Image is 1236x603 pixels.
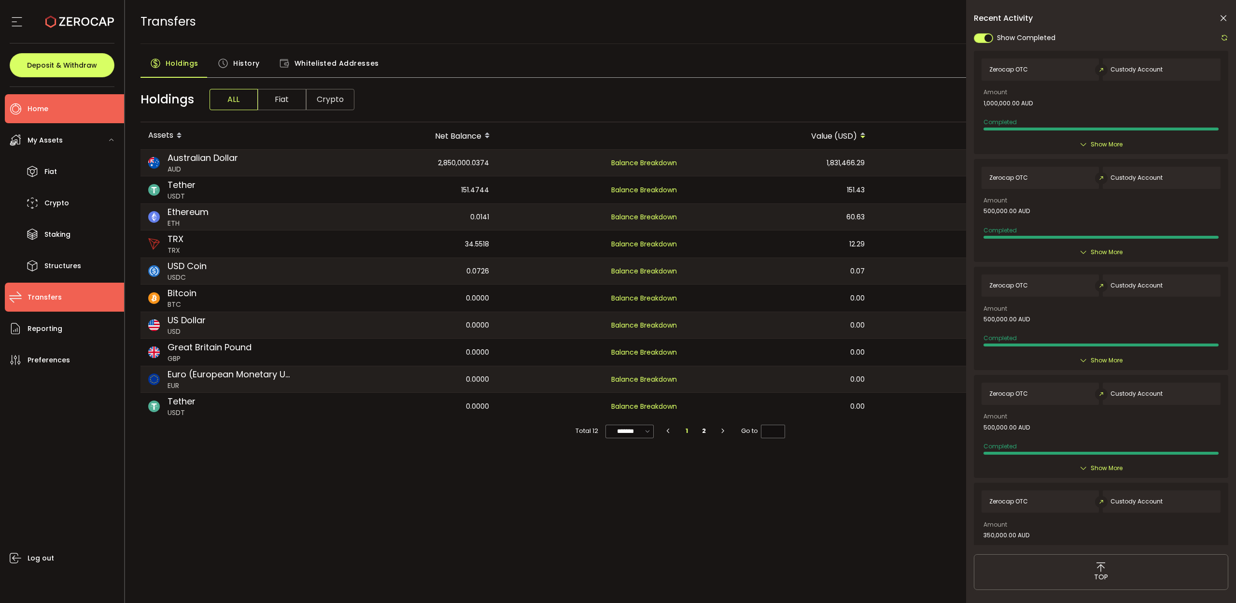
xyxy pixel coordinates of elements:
[168,354,252,364] span: GBP
[741,424,785,438] span: Go to
[258,89,306,110] span: Fiat
[148,184,160,196] img: usdt_portfolio.svg
[140,128,310,144] div: Assets
[168,368,294,381] span: Euro (European Monetary Unit)
[168,327,206,337] span: USD
[1110,66,1163,73] span: Custody Account
[1110,174,1163,181] span: Custody Account
[983,208,1030,215] span: 500,000.00 AUD
[1121,499,1236,603] iframe: Chat Widget
[148,292,160,304] img: btc_portfolio.svg
[686,176,872,203] div: 151.43
[28,353,70,367] span: Preferences
[686,312,872,338] div: 0.00
[28,322,62,336] span: Reporting
[1091,463,1123,473] span: Show More
[611,347,677,358] span: Balance Breakdown
[989,66,1028,73] span: Zerocap OTC
[974,14,1033,22] span: Recent Activity
[310,366,497,392] div: 0.0000
[983,424,1030,431] span: 500,000.00 AUD
[1091,247,1123,257] span: Show More
[611,401,677,412] span: Balance Breakdown
[148,373,160,385] img: eur_portfolio.svg
[989,390,1028,397] span: Zerocap OTC
[310,230,497,258] div: 34.5518
[28,290,62,304] span: Transfers
[983,100,1033,107] span: 1,000,000.00 AUD
[686,366,872,392] div: 0.00
[148,238,160,250] img: trx_portfolio.png
[310,312,497,338] div: 0.0000
[168,314,206,327] span: US Dollar
[983,118,1017,126] span: Completed
[1110,390,1163,397] span: Custody Account
[983,89,1007,95] span: Amount
[686,393,872,420] div: 0.00
[686,285,872,312] div: 0.00
[611,185,677,195] span: Balance Breakdown
[166,54,198,73] span: Holdings
[310,204,497,230] div: 0.0141
[168,178,196,191] span: Tether
[310,176,497,203] div: 151.4744
[989,282,1028,289] span: Zerocap OTC
[983,414,1007,419] span: Amount
[28,102,48,116] span: Home
[168,205,209,218] span: Ethereum
[989,498,1028,505] span: Zerocap OTC
[686,150,872,176] div: 1,831,466.29
[983,198,1007,203] span: Amount
[686,258,872,284] div: 0.07
[310,339,497,366] div: 0.0000
[611,212,677,222] span: Balance Breakdown
[310,393,497,420] div: 0.0000
[686,204,872,230] div: 60.63
[44,165,57,179] span: Fiat
[44,228,70,242] span: Staking
[28,133,63,147] span: My Assets
[611,158,677,168] span: Balance Breakdown
[1091,140,1123,149] span: Show More
[210,89,258,110] span: ALL
[1094,572,1108,582] span: TOP
[148,401,160,412] img: usdt_portfolio.svg
[44,196,69,210] span: Crypto
[678,424,696,438] li: 1
[1110,282,1163,289] span: Custody Account
[168,341,252,354] span: Great Britain Pound
[611,293,677,304] span: Balance Breakdown
[168,245,183,256] span: TRX
[686,230,872,258] div: 12.29
[611,374,677,385] span: Balance Breakdown
[295,54,379,73] span: Whitelisted Addresses
[306,89,354,110] span: Crypto
[310,128,498,144] div: Net Balance
[983,522,1007,528] span: Amount
[168,151,238,164] span: Australian Dollar
[168,408,196,418] span: USDT
[168,395,196,408] span: Tether
[10,53,114,77] button: Deposit & Withdraw
[27,62,97,69] span: Deposit & Withdraw
[989,174,1028,181] span: Zerocap OTC
[148,265,160,277] img: usdc_portfolio.svg
[310,150,497,176] div: 2,850,000.0374
[148,319,160,331] img: usd_portfolio.svg
[611,239,677,249] span: Balance Breakdown
[148,211,160,223] img: eth_portfolio.svg
[695,424,713,438] li: 2
[686,339,872,366] div: 0.00
[168,259,207,273] span: USD Coin
[686,128,873,144] div: Value (USD)
[310,285,497,312] div: 0.0000
[983,442,1017,450] span: Completed
[997,33,1055,43] span: Show Completed
[611,320,677,331] span: Balance Breakdown
[168,232,183,245] span: TRX
[233,54,260,73] span: History
[168,164,238,174] span: AUD
[983,226,1017,234] span: Completed
[44,259,81,273] span: Structures
[1121,499,1236,603] div: 聊天小组件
